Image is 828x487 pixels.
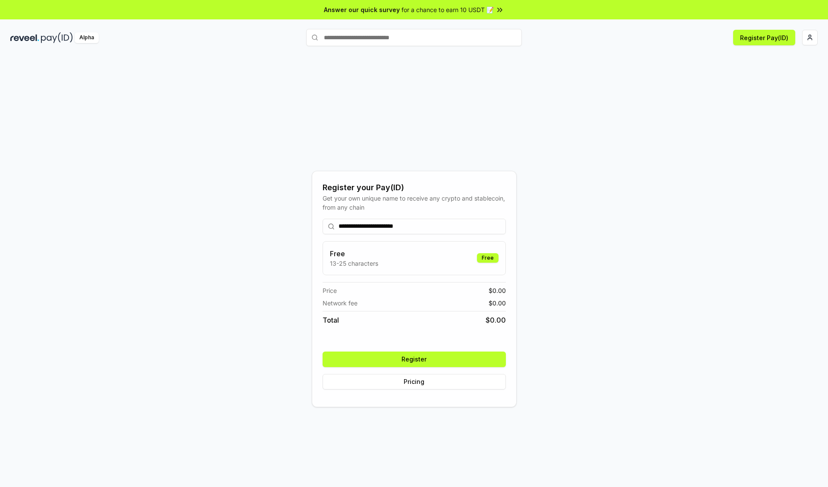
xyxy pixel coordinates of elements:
[323,315,339,325] span: Total
[330,259,378,268] p: 13-25 characters
[323,194,506,212] div: Get your own unique name to receive any crypto and stablecoin, from any chain
[323,182,506,194] div: Register your Pay(ID)
[75,32,99,43] div: Alpha
[10,32,39,43] img: reveel_dark
[330,248,378,259] h3: Free
[323,286,337,295] span: Price
[324,5,400,14] span: Answer our quick survey
[733,30,795,45] button: Register Pay(ID)
[486,315,506,325] span: $ 0.00
[489,286,506,295] span: $ 0.00
[323,298,358,308] span: Network fee
[401,5,494,14] span: for a chance to earn 10 USDT 📝
[323,374,506,390] button: Pricing
[41,32,73,43] img: pay_id
[489,298,506,308] span: $ 0.00
[477,253,499,263] div: Free
[323,352,506,367] button: Register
